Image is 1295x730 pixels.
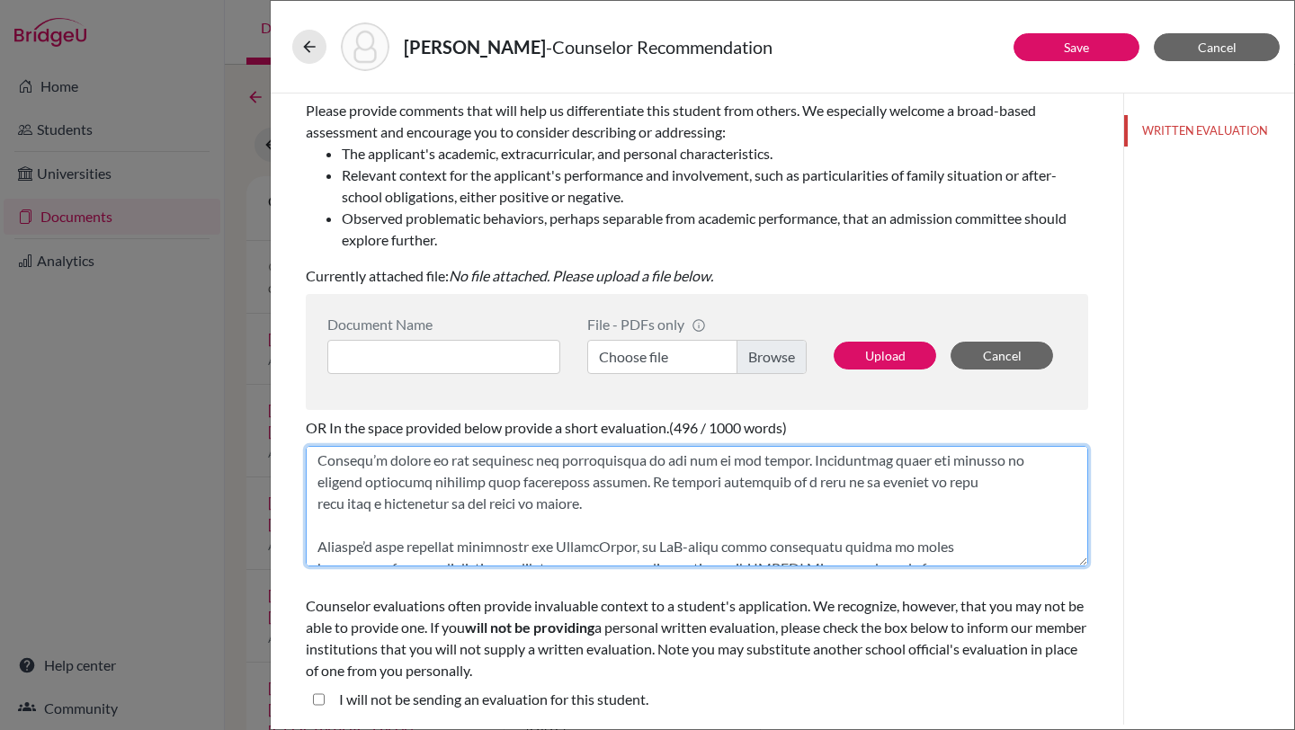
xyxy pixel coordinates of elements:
[692,318,706,333] span: info
[327,316,560,333] div: Document Name
[342,143,1088,165] li: The applicant's academic, extracurricular, and personal characteristics.
[342,208,1088,251] li: Observed problematic behaviors, perhaps separable from academic performance, that an admission co...
[339,689,648,710] label: I will not be sending an evaluation for this student.
[342,165,1088,208] li: Relevant context for the applicant's performance and involvement, such as particularities of fami...
[306,446,1088,566] textarea: Lore Ipsumdolor Sitametco, Ad el sedd eiusm tem inci U labor etdo magnaa en adminimve Quisnos Exe...
[587,340,807,374] label: Choose file
[404,36,546,58] strong: [PERSON_NAME]
[306,597,1086,679] span: Counselor evaluations often provide invaluable context to a student's application. We recognize, ...
[306,93,1088,294] div: Currently attached file:
[306,102,1088,251] span: Please provide comments that will help us differentiate this student from others. We especially w...
[1124,115,1294,147] button: WRITTEN EVALUATION
[465,619,594,636] b: will not be providing
[669,419,787,436] span: (496 / 1000 words)
[546,36,773,58] span: - Counselor Recommendation
[834,342,936,369] button: Upload
[951,342,1053,369] button: Cancel
[587,316,807,333] div: File - PDFs only
[449,267,713,284] i: No file attached. Please upload a file below.
[306,419,669,436] span: OR In the space provided below provide a short evaluation.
